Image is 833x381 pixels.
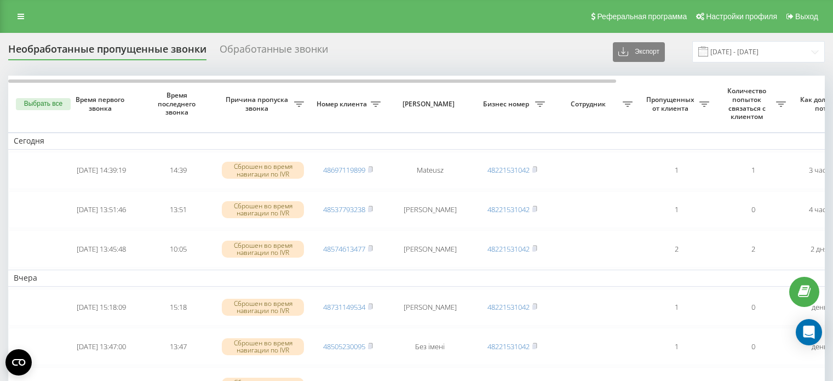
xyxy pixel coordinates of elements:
td: 15:18 [140,289,216,326]
span: Реферальная программа [597,12,687,21]
td: 14:39 [140,152,216,189]
a: 48574613477 [323,244,365,254]
td: 10:05 [140,230,216,268]
span: Причина пропуска звонка [222,95,294,112]
a: 48731149534 [323,302,365,312]
span: Время первого звонка [72,95,131,112]
a: 48697119899 [323,165,365,175]
td: [DATE] 13:45:48 [63,230,140,268]
td: [DATE] 15:18:09 [63,289,140,326]
a: 48221531042 [487,165,530,175]
div: Сброшен во время навигации по IVR [222,338,304,355]
td: 1 [638,152,715,189]
div: Сброшен во время навигации по IVR [222,201,304,218]
td: 13:51 [140,191,216,229]
td: [DATE] 13:51:46 [63,191,140,229]
span: [PERSON_NAME] [395,100,464,109]
span: Время последнего звонка [148,91,208,117]
td: [PERSON_NAME] [386,289,474,326]
span: Сотрудник [556,100,623,109]
span: Номер клиента [315,100,371,109]
button: Экспорт [613,42,665,62]
td: 1 [638,289,715,326]
div: Необработанные пропущенные звонки [8,43,206,60]
span: Пропущенных от клиента [644,95,699,112]
td: 0 [715,289,791,326]
span: Настройки профиля [706,12,777,21]
a: 48221531042 [487,244,530,254]
td: [PERSON_NAME] [386,230,474,268]
td: Без імені [386,328,474,365]
td: 13:47 [140,328,216,365]
div: Сброшен во время навигации по IVR [222,241,304,257]
div: Сброшен во время навигации по IVR [222,299,304,315]
a: 48505230095 [323,342,365,351]
td: 0 [715,328,791,365]
td: 1 [638,191,715,229]
td: [DATE] 14:39:19 [63,152,140,189]
td: 2 [638,230,715,268]
td: 2 [715,230,791,268]
td: [DATE] 13:47:00 [63,328,140,365]
td: [PERSON_NAME] [386,191,474,229]
div: Open Intercom Messenger [796,319,822,345]
a: 48221531042 [487,302,530,312]
span: Выход [795,12,818,21]
span: Количество попыток связаться с клиентом [720,87,776,121]
td: 0 [715,191,791,229]
span: Бизнес номер [479,100,535,109]
a: 48221531042 [487,204,530,214]
a: 48537793238 [323,204,365,214]
td: 1 [638,328,715,365]
div: Обработанные звонки [220,43,328,60]
td: Mateusz [386,152,474,189]
td: 1 [715,152,791,189]
button: Выбрать все [16,98,71,110]
div: Сброшен во время навигации по IVR [222,162,304,178]
a: 48221531042 [487,342,530,351]
button: Open CMP widget [5,349,32,376]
